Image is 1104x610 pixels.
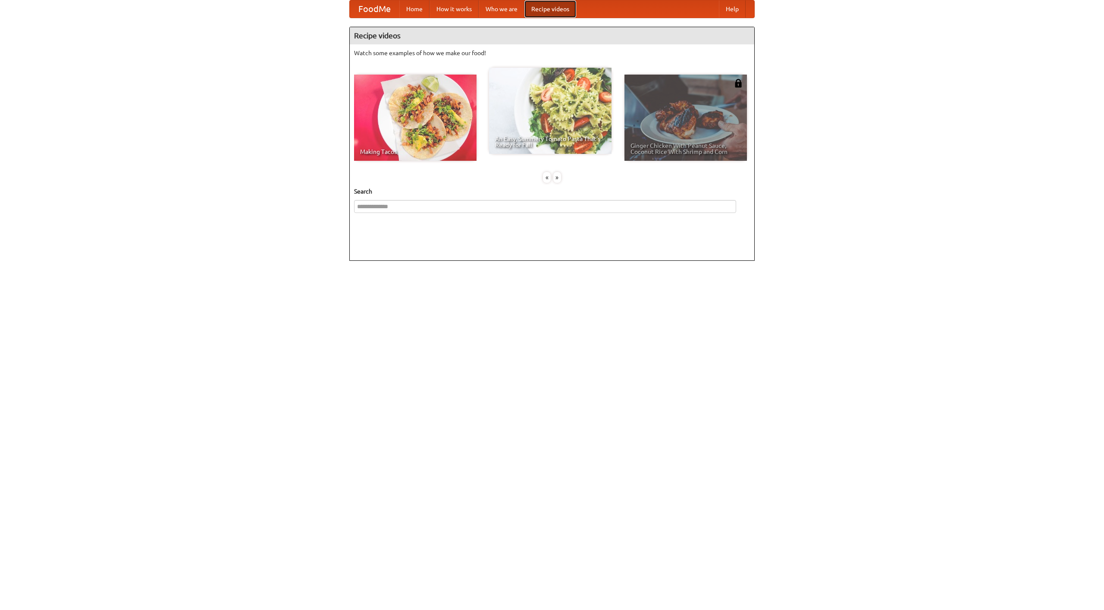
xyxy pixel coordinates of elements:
h4: Recipe videos [350,27,754,44]
a: Who we are [479,0,524,18]
img: 483408.png [734,79,743,88]
span: Making Tacos [360,149,470,155]
a: Recipe videos [524,0,576,18]
span: An Easy, Summery Tomato Pasta That's Ready for Fall [495,136,605,148]
div: « [543,172,551,183]
a: Help [719,0,746,18]
h5: Search [354,187,750,196]
div: » [553,172,561,183]
a: Home [399,0,430,18]
a: FoodMe [350,0,399,18]
a: An Easy, Summery Tomato Pasta That's Ready for Fall [489,68,612,154]
p: Watch some examples of how we make our food! [354,49,750,57]
a: Making Tacos [354,75,477,161]
a: How it works [430,0,479,18]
